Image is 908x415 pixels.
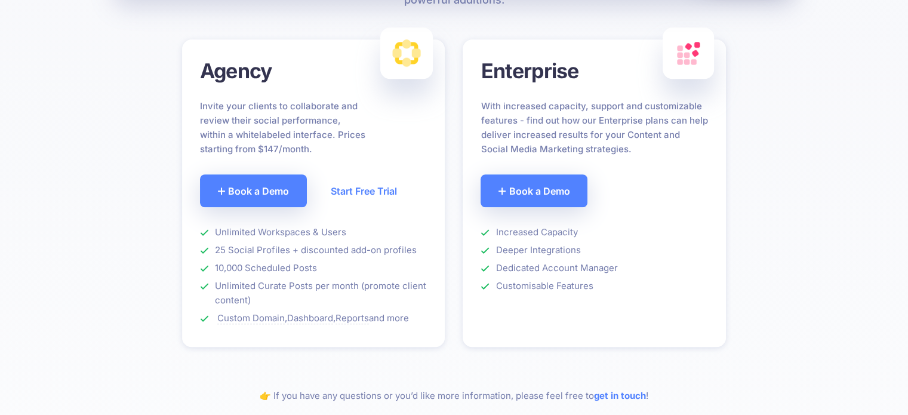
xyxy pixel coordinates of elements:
[481,225,708,239] li: Increased Capacity
[481,174,587,207] a: Book a Demo
[200,174,307,207] a: Book a Demo
[287,312,333,324] span: Dashboard
[594,390,646,401] a: get in touch
[200,57,427,84] h3: Agency
[217,312,285,324] span: Custom Domain
[481,279,708,293] li: Customisable Features
[200,225,427,239] li: Unlimited Workspaces & Users
[481,261,708,275] li: Dedicated Account Manager
[481,57,708,84] h3: Enterprise
[200,311,427,325] li: , , and more
[200,243,427,257] li: 25 Social Profiles + discounted add-on profiles
[200,261,427,275] li: 10,000 Scheduled Posts
[200,279,427,308] li: Unlimited Curate Posts per month (promote client content)
[200,99,366,156] p: Invite your clients to collaborate and review their social performance, within a whitelabeled int...
[481,243,708,257] li: Deeper Integrations
[126,389,783,403] p: 👉 If you have any questions or you’d like more information, please feel free to !
[336,312,369,324] span: Reports
[481,99,708,156] p: With increased capacity, support and customizable features - find out how our Enterprise plans ca...
[313,174,415,207] a: Start Free Trial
